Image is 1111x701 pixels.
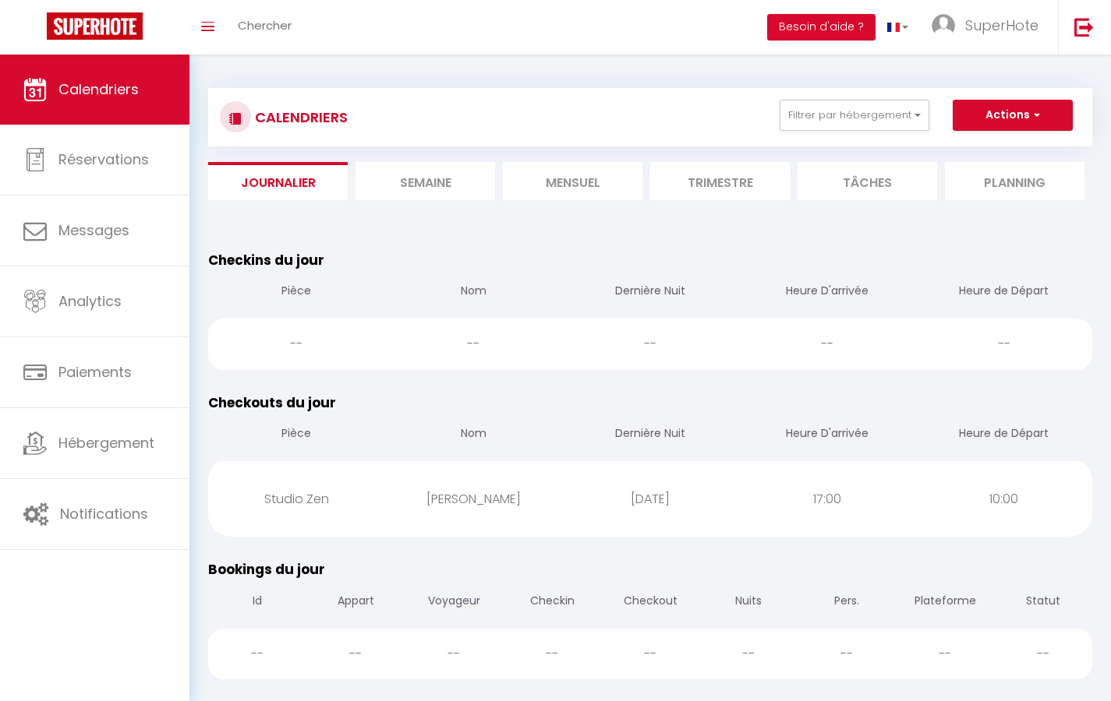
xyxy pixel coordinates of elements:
[60,504,148,523] span: Notifications
[208,560,325,579] span: Bookings du jour
[994,580,1092,625] th: Statut
[562,319,739,369] div: --
[208,162,348,200] li: Journalier
[780,100,929,131] button: Filtrer par hébergement
[562,270,739,315] th: Dernière Nuit
[208,413,385,457] th: Pièce
[503,162,642,200] li: Mensuel
[699,629,798,679] div: --
[58,291,122,311] span: Analytics
[994,629,1092,679] div: --
[601,580,699,625] th: Checkout
[12,6,59,53] button: Ouvrir le widget de chat LiveChat
[767,14,876,41] button: Besoin d'aide ?
[650,162,790,200] li: Trimestre
[503,580,601,625] th: Checkin
[798,580,896,625] th: Pers.
[385,413,562,457] th: Nom
[965,16,1038,35] span: SuperHote
[699,580,798,625] th: Nuits
[915,319,1092,369] div: --
[208,251,324,269] span: Checkins du jour
[562,474,739,524] div: [DATE]
[896,629,994,679] div: --
[58,433,154,453] span: Hébergement
[405,629,503,679] div: --
[601,629,699,679] div: --
[932,14,955,37] img: ...
[58,362,132,382] span: Paiements
[915,270,1092,315] th: Heure de Départ
[238,17,292,33] span: Chercher
[738,319,915,369] div: --
[385,270,562,315] th: Nom
[208,629,306,679] div: --
[798,629,896,679] div: --
[738,413,915,457] th: Heure D'arrivée
[503,629,601,679] div: --
[58,220,129,240] span: Messages
[945,162,1084,200] li: Planning
[385,319,562,369] div: --
[58,150,149,169] span: Réservations
[208,270,385,315] th: Pièce
[953,100,1073,131] button: Actions
[915,474,1092,524] div: 10:00
[208,580,306,625] th: Id
[306,629,405,679] div: --
[58,79,139,99] span: Calendriers
[47,12,143,40] img: Super Booking
[896,580,994,625] th: Plateforme
[915,413,1092,457] th: Heure de Départ
[405,580,503,625] th: Voyageur
[251,100,348,135] h3: CALENDRIERS
[306,580,405,625] th: Appart
[738,270,915,315] th: Heure D'arrivée
[208,319,385,369] div: --
[208,474,385,524] div: Studio Zen
[356,162,495,200] li: Semaine
[1074,17,1094,37] img: logout
[738,474,915,524] div: 17:00
[385,474,562,524] div: [PERSON_NAME]
[208,393,336,412] span: Checkouts du jour
[562,413,739,457] th: Dernière Nuit
[798,162,937,200] li: Tâches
